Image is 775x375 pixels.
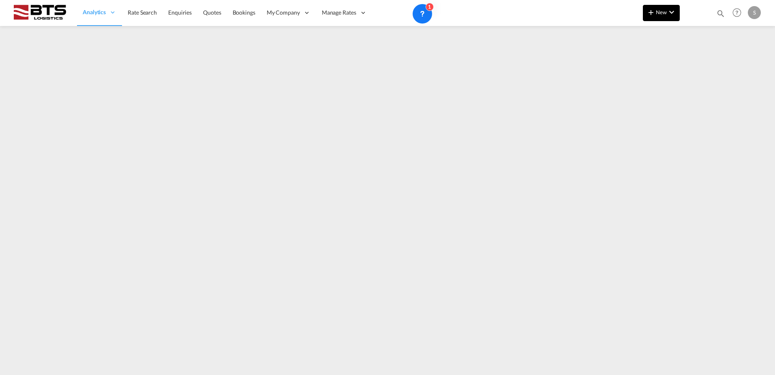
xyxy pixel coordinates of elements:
button: icon-plus 400-fgNewicon-chevron-down [643,5,680,21]
span: Enquiries [168,9,192,16]
span: New [646,9,677,15]
div: S [748,6,761,19]
md-icon: icon-magnify [716,9,725,18]
div: Help [730,6,748,20]
span: Analytics [83,8,106,16]
span: Rate Search [128,9,157,16]
span: Quotes [203,9,221,16]
md-icon: icon-plus 400-fg [646,7,656,17]
div: icon-magnify [716,9,725,21]
span: My Company [267,9,300,17]
span: Help [730,6,744,19]
span: Bookings [233,9,255,16]
span: Manage Rates [322,9,356,17]
img: cdcc71d0be7811ed9adfbf939d2aa0e8.png [12,4,67,22]
md-icon: icon-chevron-down [667,7,677,17]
